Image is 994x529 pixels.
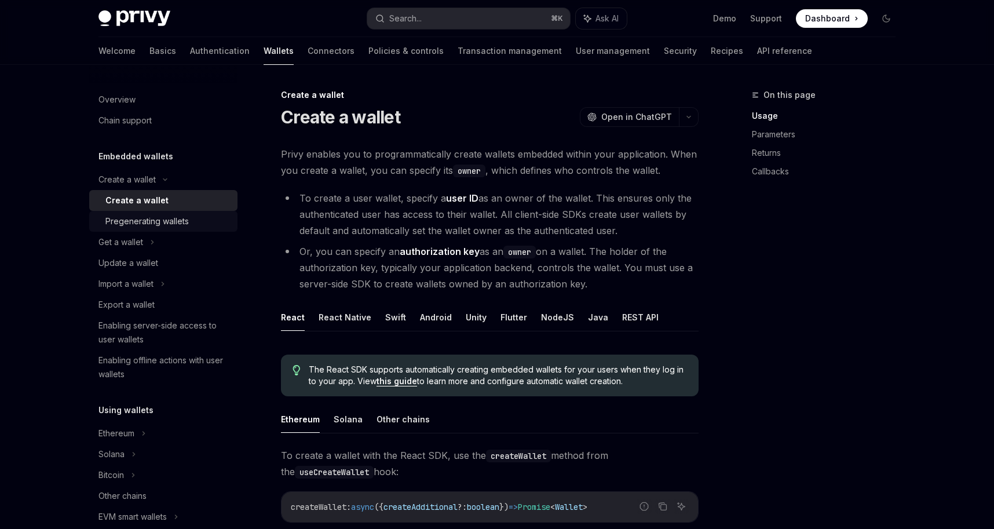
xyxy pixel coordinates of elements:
[98,510,167,524] div: EVM smart wallets
[346,502,351,512] span: :
[595,13,619,24] span: Ask AI
[752,107,905,125] a: Usage
[98,10,170,27] img: dark logo
[601,111,672,123] span: Open in ChatGPT
[89,486,237,506] a: Other chains
[580,107,679,127] button: Open in ChatGPT
[98,277,154,291] div: Import a wallet
[374,502,383,512] span: ({
[446,192,478,204] strong: user ID
[98,256,158,270] div: Update a wallet
[295,466,374,479] code: useCreateWallet
[98,426,134,440] div: Ethereum
[400,246,480,257] strong: authorization key
[674,499,689,514] button: Ask AI
[98,93,136,107] div: Overview
[291,502,346,512] span: createWallet
[518,502,550,512] span: Promise
[796,9,868,28] a: Dashboard
[752,125,905,144] a: Parameters
[98,298,155,312] div: Export a wallet
[98,173,156,187] div: Create a wallet
[385,304,406,331] button: Swift
[89,315,237,350] a: Enabling server-side access to user wallets
[281,243,699,292] li: Or, you can specify an as an on a wallet. The holder of the authorization key, typically your app...
[281,304,305,331] button: React
[664,37,697,65] a: Security
[98,114,152,127] div: Chain support
[541,304,574,331] button: NodeJS
[576,8,627,29] button: Ask AI
[98,403,154,417] h5: Using wallets
[500,304,527,331] button: Flutter
[377,376,417,386] a: this guide
[637,499,652,514] button: Report incorrect code
[763,88,816,102] span: On this page
[89,350,237,385] a: Enabling offline actions with user wallets
[98,37,136,65] a: Welcome
[555,502,583,512] span: Wallet
[458,37,562,65] a: Transaction management
[264,37,294,65] a: Wallets
[576,37,650,65] a: User management
[453,165,485,177] code: owner
[550,502,555,512] span: <
[458,502,467,512] span: ?:
[368,37,444,65] a: Policies & controls
[752,162,905,181] a: Callbacks
[389,12,422,25] div: Search...
[89,89,237,110] a: Overview
[383,502,458,512] span: createAdditional
[98,149,173,163] h5: Embedded wallets
[281,107,400,127] h1: Create a wallet
[319,304,371,331] button: React Native
[466,304,487,331] button: Unity
[713,13,736,24] a: Demo
[89,253,237,273] a: Update a wallet
[190,37,250,65] a: Authentication
[149,37,176,65] a: Basics
[89,110,237,131] a: Chain support
[281,447,699,480] span: To create a wallet with the React SDK, use the method from the hook:
[308,37,355,65] a: Connectors
[89,294,237,315] a: Export a wallet
[105,194,169,207] div: Create a wallet
[281,406,320,433] button: Ethereum
[281,146,699,178] span: Privy enables you to programmatically create wallets embedded within your application. When you c...
[551,14,563,23] span: ⌘ K
[351,502,374,512] span: async
[98,489,147,503] div: Other chains
[499,502,509,512] span: })
[750,13,782,24] a: Support
[367,8,570,29] button: Search...⌘K
[98,447,125,461] div: Solana
[757,37,812,65] a: API reference
[877,9,896,28] button: Toggle dark mode
[293,365,301,375] svg: Tip
[805,13,850,24] span: Dashboard
[89,211,237,232] a: Pregenerating wallets
[588,304,608,331] button: Java
[509,502,518,512] span: =>
[98,353,231,381] div: Enabling offline actions with user wallets
[467,502,499,512] span: boolean
[655,499,670,514] button: Copy the contents from the code block
[486,450,551,462] code: createWallet
[334,406,363,433] button: Solana
[89,190,237,211] a: Create a wallet
[752,144,905,162] a: Returns
[309,364,687,387] span: The React SDK supports automatically creating embedded wallets for your users when they log in to...
[98,235,143,249] div: Get a wallet
[622,304,659,331] button: REST API
[281,89,699,101] div: Create a wallet
[98,319,231,346] div: Enabling server-side access to user wallets
[583,502,587,512] span: >
[105,214,189,228] div: Pregenerating wallets
[503,246,536,258] code: owner
[98,468,124,482] div: Bitcoin
[711,37,743,65] a: Recipes
[377,406,430,433] button: Other chains
[281,190,699,239] li: To create a user wallet, specify a as an owner of the wallet. This ensures only the authenticated...
[420,304,452,331] button: Android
